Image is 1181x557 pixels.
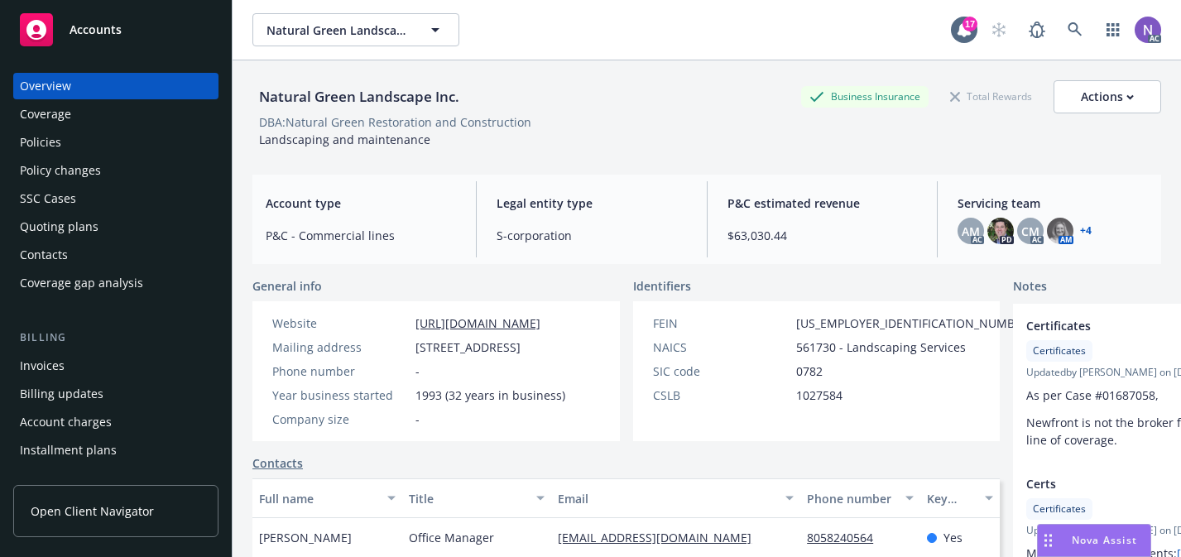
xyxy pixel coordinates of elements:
[272,315,409,332] div: Website
[272,411,409,428] div: Company size
[13,329,218,346] div: Billing
[13,409,218,435] a: Account charges
[20,270,143,296] div: Coverage gap analysis
[252,454,303,472] a: Contacts
[801,86,929,107] div: Business Insurance
[415,411,420,428] span: -
[259,529,352,546] span: [PERSON_NAME]
[252,478,402,518] button: Full name
[272,363,409,380] div: Phone number
[20,73,71,99] div: Overview
[653,387,790,404] div: CSLB
[727,194,918,212] span: P&C estimated revenue
[796,339,966,356] span: 561730 - Landscaping Services
[653,315,790,332] div: FEIN
[20,129,61,156] div: Policies
[259,132,430,147] span: Landscaping and maintenance
[943,529,963,546] span: Yes
[1135,17,1161,43] img: photo
[807,490,895,507] div: Phone number
[987,218,1014,244] img: photo
[1037,524,1151,557] button: Nova Assist
[402,478,552,518] button: Title
[497,194,687,212] span: Legal entity type
[807,530,886,545] a: 8058240564
[558,490,775,507] div: Email
[796,315,1033,332] span: [US_EMPLOYER_IDENTIFICATION_NUMBER]
[252,277,322,295] span: General info
[1013,277,1047,297] span: Notes
[266,22,410,39] span: Natural Green Landscape Inc.
[1072,533,1137,547] span: Nova Assist
[1038,525,1059,556] div: Drag to move
[252,86,466,108] div: Natural Green Landscape Inc.
[13,73,218,99] a: Overview
[653,339,790,356] div: NAICS
[13,129,218,156] a: Policies
[796,387,843,404] span: 1027584
[252,13,459,46] button: Natural Green Landscape Inc.
[1080,226,1092,236] a: +4
[727,227,918,244] span: $63,030.44
[13,381,218,407] a: Billing updates
[13,242,218,268] a: Contacts
[409,490,527,507] div: Title
[558,530,765,545] a: [EMAIL_ADDRESS][DOMAIN_NAME]
[13,437,218,463] a: Installment plans
[1020,13,1054,46] a: Report a Bug
[1097,13,1130,46] a: Switch app
[415,363,420,380] span: -
[551,478,800,518] button: Email
[1054,80,1161,113] button: Actions
[415,387,565,404] span: 1993 (32 years in business)
[13,214,218,240] a: Quoting plans
[266,227,456,244] span: P&C - Commercial lines
[13,185,218,212] a: SSC Cases
[13,101,218,127] a: Coverage
[796,363,823,380] span: 0782
[927,490,975,507] div: Key contact
[20,409,112,435] div: Account charges
[266,194,456,212] span: Account type
[409,529,494,546] span: Office Manager
[982,13,1015,46] a: Start snowing
[942,86,1040,107] div: Total Rewards
[259,113,531,131] div: DBA: Natural Green Restoration and Construction
[13,270,218,296] a: Coverage gap analysis
[13,353,218,379] a: Invoices
[1059,13,1092,46] a: Search
[13,157,218,184] a: Policy changes
[1021,223,1039,240] span: CM
[653,363,790,380] div: SIC code
[1033,343,1086,358] span: Certificates
[20,437,117,463] div: Installment plans
[20,381,103,407] div: Billing updates
[415,315,540,331] a: [URL][DOMAIN_NAME]
[963,17,977,31] div: 17
[20,353,65,379] div: Invoices
[1047,218,1073,244] img: photo
[800,478,919,518] button: Phone number
[20,242,68,268] div: Contacts
[20,185,76,212] div: SSC Cases
[20,157,101,184] div: Policy changes
[415,339,521,356] span: [STREET_ADDRESS]
[497,227,687,244] span: S-corporation
[20,101,71,127] div: Coverage
[1033,502,1086,516] span: Certificates
[272,387,409,404] div: Year business started
[70,23,122,36] span: Accounts
[1081,81,1134,113] div: Actions
[958,194,1148,212] span: Servicing team
[13,7,218,53] a: Accounts
[962,223,980,240] span: AM
[31,502,154,520] span: Open Client Navigator
[272,339,409,356] div: Mailing address
[920,478,1000,518] button: Key contact
[259,490,377,507] div: Full name
[633,277,691,295] span: Identifiers
[20,214,98,240] div: Quoting plans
